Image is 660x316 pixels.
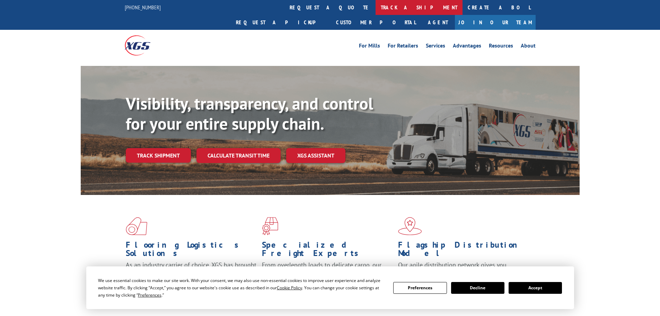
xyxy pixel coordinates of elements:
img: xgs-icon-flagship-distribution-model-red [398,217,422,235]
div: Cookie Consent Prompt [86,266,574,309]
a: Agent [421,15,455,30]
span: Cookie Policy [277,285,302,291]
a: Request a pickup [231,15,331,30]
div: We use essential cookies to make our site work. With your consent, we may also use non-essential ... [98,277,385,299]
b: Visibility, transparency, and control for your entire supply chain. [126,93,373,134]
p: From overlength loads to delicate cargo, our experienced staff knows the best way to move your fr... [262,261,393,292]
img: xgs-icon-focused-on-flooring-red [262,217,278,235]
a: Advantages [453,43,481,51]
h1: Specialized Freight Experts [262,241,393,261]
h1: Flooring Logistics Solutions [126,241,257,261]
img: xgs-icon-total-supply-chain-intelligence-red [126,217,147,235]
a: Track shipment [126,148,191,163]
a: XGS ASSISTANT [286,148,345,163]
a: Services [426,43,445,51]
button: Decline [451,282,504,294]
a: Customer Portal [331,15,421,30]
a: For Mills [359,43,380,51]
button: Preferences [393,282,447,294]
a: Calculate transit time [196,148,281,163]
span: As an industry carrier of choice, XGS has brought innovation and dedication to flooring logistics... [126,261,256,285]
button: Accept [509,282,562,294]
a: About [521,43,536,51]
a: [PHONE_NUMBER] [125,4,161,11]
span: Our agile distribution network gives you nationwide inventory management on demand. [398,261,526,277]
h1: Flagship Distribution Model [398,241,529,261]
span: Preferences [138,292,161,298]
a: Resources [489,43,513,51]
a: Join Our Team [455,15,536,30]
a: For Retailers [388,43,418,51]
